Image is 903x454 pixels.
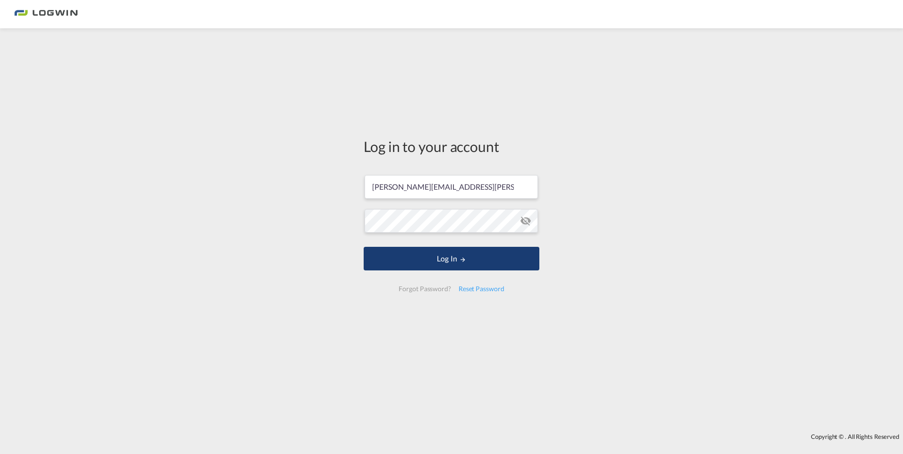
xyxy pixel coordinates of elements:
button: LOGIN [364,247,539,270]
img: bc73a0e0d8c111efacd525e4c8ad7d32.png [14,4,78,25]
input: Enter email/phone number [365,175,538,199]
div: Reset Password [455,280,508,297]
div: Forgot Password? [395,280,454,297]
div: Log in to your account [364,136,539,156]
md-icon: icon-eye-off [520,215,531,227]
